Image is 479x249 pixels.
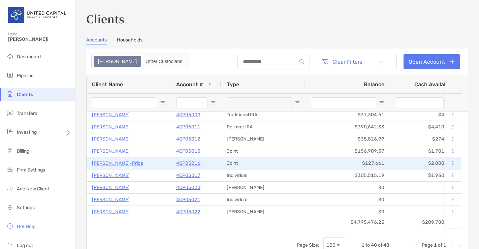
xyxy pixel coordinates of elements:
div: $0 [306,206,390,218]
input: Account # Filter Input [176,97,208,108]
div: $0 [306,182,390,193]
img: pipeline icon [6,71,14,79]
a: Open Account [404,54,460,69]
div: $4,795,476.25 [306,216,390,228]
button: Open Filter Menu [379,100,384,105]
a: Households [117,37,142,44]
a: 4QP05020 [176,183,200,192]
img: investing icon [6,128,14,136]
a: [PERSON_NAME] [92,111,130,119]
div: $0 [390,182,457,193]
div: $1,701.95 [390,145,457,157]
a: 4QP05015 [176,147,200,155]
button: Open Filter Menu [295,100,300,105]
span: of [378,242,382,248]
div: Individual [221,194,306,206]
a: [PERSON_NAME] [92,147,130,155]
div: $1,930.21 [390,169,457,181]
span: Client Name [92,81,123,88]
div: $0 [390,206,457,218]
div: $274.80 [390,133,457,145]
div: $4,410.10 [390,121,457,133]
div: Page Size: [297,242,319,248]
div: Other Custodians [142,57,186,66]
img: settings icon [6,203,14,211]
img: firm-settings icon [6,165,14,174]
a: 4QP05012 [176,135,200,143]
div: $2,000.40 [390,157,457,169]
div: $390,642.33 [306,121,390,133]
a: [PERSON_NAME] [92,123,130,131]
img: clients icon [6,90,14,98]
div: [PERSON_NAME] [221,206,306,218]
div: [PERSON_NAME] [221,133,306,145]
input: Cash Available Filter Input [395,97,444,108]
img: add_new_client icon [6,184,14,192]
button: Clear Filters [317,54,368,69]
span: 48 [383,242,389,248]
span: Settings [17,205,35,211]
span: to [365,242,370,248]
span: Billing [17,148,29,154]
span: Transfers [17,111,37,116]
a: 4QP05009 [176,111,200,119]
img: logout icon [6,241,14,249]
div: First Page [406,243,411,248]
a: [PERSON_NAME] [92,135,130,143]
div: Previous Page [414,243,419,248]
img: get-help icon [6,222,14,230]
span: 1 [361,242,364,248]
span: Pipeline [17,73,34,79]
a: [PERSON_NAME]-Price [92,159,143,167]
input: Client Name Filter Input [92,97,157,108]
div: $305,515.19 [306,169,390,181]
img: input icon [299,59,305,64]
span: 1 [434,242,437,248]
div: $209,780.85 [390,216,457,228]
span: Investing [17,129,37,135]
p: [PERSON_NAME] [92,195,130,204]
a: 4QP05022 [176,208,200,216]
span: of [438,242,442,248]
img: billing icon [6,147,14,155]
div: Last Page [457,243,462,248]
div: Traditional IRA [221,109,306,121]
div: 100 [326,242,336,248]
span: Account # [176,81,203,88]
a: 4QP05017 [176,171,200,180]
span: Page [422,242,433,248]
button: Open Filter Menu [160,100,165,105]
div: $4.31 [390,109,457,121]
a: 4QP05016 [176,159,200,167]
span: 1 [443,242,446,248]
a: [PERSON_NAME] [92,208,130,216]
div: $127,661 [306,157,390,169]
a: Accounts [86,37,107,44]
a: 4QP05021 [176,195,200,204]
div: $37,304.61 [306,109,390,121]
span: Firm Settings [17,167,45,173]
span: [PERSON_NAME]! [8,36,71,42]
span: Get Help [17,224,35,229]
span: Log out [17,243,33,248]
a: [PERSON_NAME] [92,183,130,192]
p: [PERSON_NAME] [92,171,130,180]
div: Zoe [94,57,140,66]
a: 4QP05011 [176,123,200,131]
